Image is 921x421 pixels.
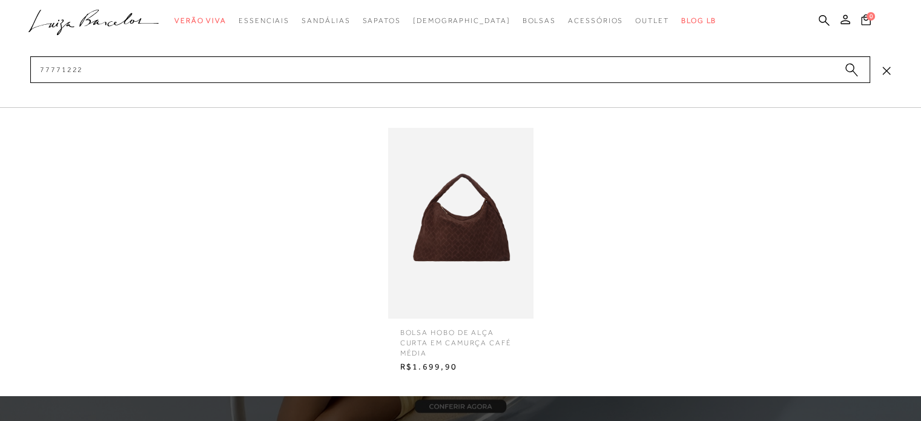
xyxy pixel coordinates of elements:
[362,16,400,25] span: Sapatos
[388,128,533,319] img: BOLSA HOBO DE ALÇA CURTA EM CAMURÇA CAFÉ MÉDIA
[174,10,226,32] a: categoryNavScreenReaderText
[362,10,400,32] a: categoryNavScreenReaderText
[568,16,623,25] span: Acessórios
[30,56,870,83] input: Buscar.
[302,10,350,32] a: categoryNavScreenReaderText
[857,13,874,30] button: 0
[635,10,669,32] a: categoryNavScreenReaderText
[522,10,556,32] a: categoryNavScreenReaderText
[681,16,716,25] span: BLOG LB
[522,16,556,25] span: Bolsas
[302,16,350,25] span: Sandálias
[635,16,669,25] span: Outlet
[568,10,623,32] a: categoryNavScreenReaderText
[391,319,530,358] span: BOLSA HOBO DE ALÇA CURTA EM CAMURÇA CAFÉ MÉDIA
[413,10,510,32] a: noSubCategoriesText
[385,128,536,376] a: BOLSA HOBO DE ALÇA CURTA EM CAMURÇA CAFÉ MÉDIA BOLSA HOBO DE ALÇA CURTA EM CAMURÇA CAFÉ MÉDIA R$1...
[867,12,875,21] span: 0
[681,10,716,32] a: BLOG LB
[239,10,289,32] a: categoryNavScreenReaderText
[391,358,530,376] span: R$1.699,90
[413,16,510,25] span: [DEMOGRAPHIC_DATA]
[239,16,289,25] span: Essenciais
[174,16,226,25] span: Verão Viva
